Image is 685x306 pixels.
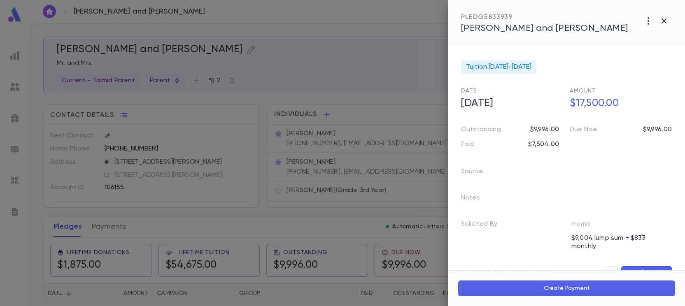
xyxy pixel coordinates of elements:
button: Save $9996.00 [621,266,672,279]
button: Create Payment [458,280,675,296]
p: Paid [461,140,474,148]
p: $9,996.00 [643,125,672,134]
h5: $17,500.00 [565,95,672,112]
span: Amount [570,88,596,94]
span: Date [461,88,476,94]
div: $9,004 lump sum + $833 monthly [566,232,672,253]
div: Tuition [DATE]-[DATE] [461,60,536,74]
p: Solicited By [461,218,510,234]
div: PLEDGE 833939 [461,13,628,21]
span: [PERSON_NAME] and [PERSON_NAME] [461,24,628,33]
p: $7,504.00 [528,140,559,148]
p: $9,996.00 [530,125,559,134]
p: memo [571,220,591,232]
p: Source [461,165,496,181]
div: SCHEDULED INSTALLMENTS [461,269,555,277]
p: Due Now [570,125,597,134]
h5: [DATE] [456,95,563,112]
p: Outstanding [461,125,501,134]
p: Notes [461,191,493,208]
span: Tuition [DATE]-[DATE] [466,63,531,71]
